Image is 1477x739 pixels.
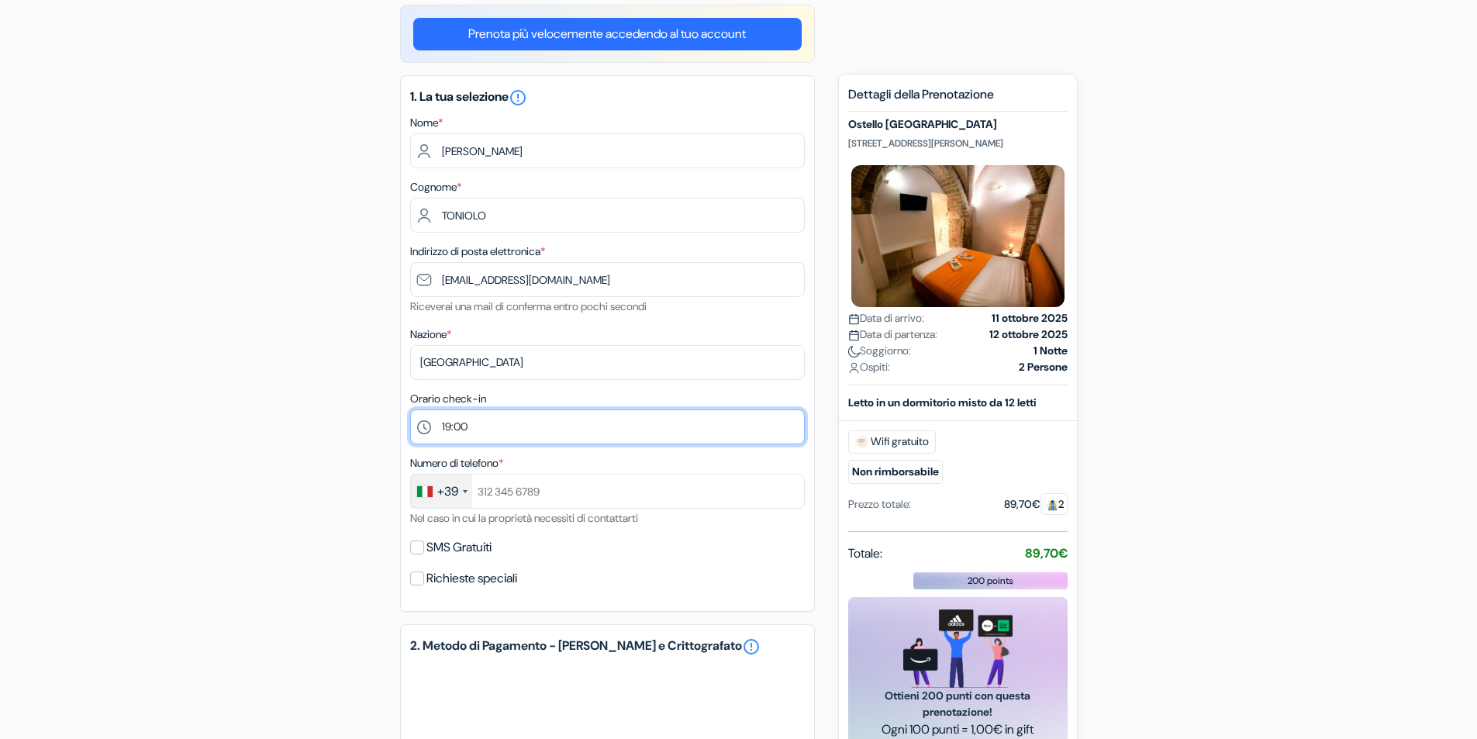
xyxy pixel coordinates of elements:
small: Non rimborsabile [848,460,943,484]
img: moon.svg [848,346,860,357]
label: Cognome [410,179,461,195]
a: error_outline [509,88,527,105]
label: Nazione [410,326,451,343]
i: error_outline [509,88,527,107]
a: error_outline [742,637,761,656]
img: calendar.svg [848,330,860,341]
h5: Dettagli della Prenotazione [848,87,1068,112]
label: Indirizzo di posta elettronica [410,243,545,260]
h5: Ostello [GEOGRAPHIC_DATA] [848,118,1068,131]
strong: 11 ottobre 2025 [992,310,1068,326]
strong: 2 Persone [1019,359,1068,375]
img: user_icon.svg [848,362,860,374]
a: Prenota più velocemente accedendo al tuo account [413,18,802,50]
span: Data di arrivo: [848,310,924,326]
img: calendar.svg [848,313,860,325]
span: 2 [1040,493,1068,515]
label: Nome [410,115,443,131]
img: guest.svg [1047,499,1058,511]
span: Data di partenza: [848,326,937,343]
span: Totale: [848,544,882,563]
div: Prezzo totale: [848,496,911,513]
span: Ospiti: [848,359,890,375]
strong: 12 ottobre 2025 [989,326,1068,343]
label: Richieste speciali [426,568,517,589]
small: Riceverai una mail di conferma entro pochi secondi [410,299,647,313]
div: +39 [437,482,458,501]
input: 312 345 6789 [410,474,805,509]
p: [STREET_ADDRESS][PERSON_NAME] [848,137,1068,150]
strong: 1 Notte [1034,343,1068,359]
input: Inserisci il cognome [410,198,805,233]
label: Orario check-in [410,391,486,407]
input: Inserisci il nome [410,133,805,168]
div: 89,70€ [1004,496,1068,513]
b: Letto in un dormitorio misto da 12 letti [848,395,1037,409]
span: 200 points [968,574,1013,588]
span: Soggiorno: [848,343,911,359]
h5: 1. La tua selezione [410,88,805,107]
img: gift_card_hero_new.png [903,610,1013,688]
div: Italy (Italia): +39 [411,475,472,508]
input: Inserisci il tuo indirizzo email [410,262,805,297]
span: Wifi gratuito [848,430,936,454]
strong: 89,70€ [1025,545,1068,561]
span: Ottieni 200 punti con questa prenotazione! [867,688,1049,720]
img: free_wifi.svg [855,436,868,448]
label: SMS Gratuiti [426,537,492,558]
small: Nel caso in cui la proprietà necessiti di contattarti [410,511,638,525]
h5: 2. Metodo di Pagamento - [PERSON_NAME] e Crittografato [410,637,805,656]
label: Numero di telefono [410,455,503,471]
